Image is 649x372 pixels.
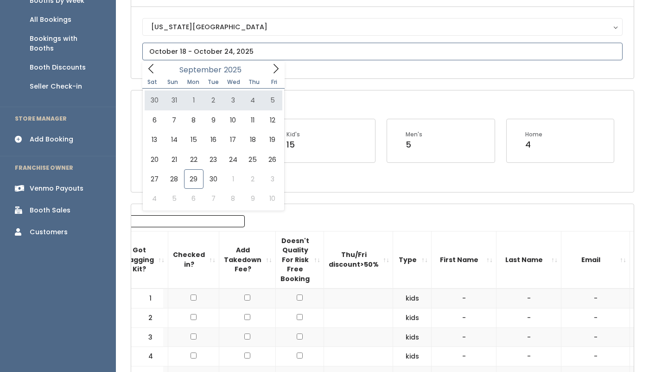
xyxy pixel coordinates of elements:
div: 5 [406,139,422,151]
td: - [561,289,630,308]
span: October 1, 2025 [223,169,243,189]
button: [US_STATE][GEOGRAPHIC_DATA] [142,18,623,36]
span: September 16, 2025 [204,130,223,149]
span: September 12, 2025 [262,110,282,130]
div: Kid's [286,130,300,139]
td: kids [393,308,432,328]
td: 3 [131,327,164,347]
span: October 2, 2025 [243,169,262,189]
div: All Bookings [30,15,71,25]
td: - [561,308,630,328]
td: - [432,289,496,308]
th: Thu/Fri discount&gt;50%: activate to sort column ascending [324,231,393,289]
td: - [561,347,630,366]
th: Checked in?: activate to sort column ascending [168,231,219,289]
div: [US_STATE][GEOGRAPHIC_DATA] [151,22,614,32]
span: October 4, 2025 [145,189,164,208]
span: October 5, 2025 [164,189,184,208]
span: September 3, 2025 [223,90,243,110]
div: Bookings with Booths [30,34,101,53]
td: - [432,327,496,347]
div: Venmo Payouts [30,184,83,193]
span: September 28, 2025 [164,169,184,189]
th: Got Tagging Kit?: activate to sort column ascending [120,231,168,289]
th: Type: activate to sort column ascending [393,231,432,289]
span: September 10, 2025 [223,110,243,130]
div: 15 [286,139,300,151]
span: Sat [142,79,163,85]
span: September 22, 2025 [184,150,204,169]
span: September 14, 2025 [164,130,184,149]
span: September 18, 2025 [243,130,262,149]
span: October 3, 2025 [262,169,282,189]
div: Home [525,130,542,139]
span: September [179,66,222,74]
span: Wed [223,79,244,85]
span: September 6, 2025 [145,110,164,130]
input: October 18 - October 24, 2025 [142,43,623,60]
td: - [432,308,496,328]
span: August 30, 2025 [145,90,164,110]
td: 4 [131,347,164,366]
div: Booth Discounts [30,63,86,72]
td: 1 [131,289,164,308]
th: Add Takedown Fee?: activate to sort column ascending [219,231,276,289]
span: September 1, 2025 [184,90,204,110]
span: September 15, 2025 [184,130,204,149]
span: September 20, 2025 [145,150,164,169]
td: kids [393,347,432,366]
td: - [432,347,496,366]
span: August 31, 2025 [164,90,184,110]
span: September 13, 2025 [145,130,164,149]
span: October 8, 2025 [223,189,243,208]
td: kids [393,289,432,308]
input: Search: [127,215,245,227]
span: September 4, 2025 [243,90,262,110]
span: October 7, 2025 [204,189,223,208]
div: Booth Sales [30,205,70,215]
span: October 10, 2025 [262,189,282,208]
td: kids [393,327,432,347]
span: Thu [244,79,264,85]
td: - [496,327,561,347]
th: Email: activate to sort column ascending [561,231,630,289]
span: September 9, 2025 [204,110,223,130]
span: Mon [183,79,204,85]
div: 4 [525,139,542,151]
span: September 21, 2025 [164,150,184,169]
td: - [496,289,561,308]
input: Year [222,64,249,76]
span: September 27, 2025 [145,169,164,189]
span: September 24, 2025 [223,150,243,169]
div: Seller Check-in [30,82,82,91]
td: - [496,347,561,366]
label: Search: [93,215,245,227]
span: September 17, 2025 [223,130,243,149]
div: Add Booking [30,135,73,144]
span: October 6, 2025 [184,189,204,208]
span: September 8, 2025 [184,110,204,130]
div: Customers [30,227,68,237]
span: September 26, 2025 [262,150,282,169]
span: September 2, 2025 [204,90,223,110]
th: Last Name: activate to sort column ascending [496,231,561,289]
div: Men's [406,130,422,139]
span: September 30, 2025 [204,169,223,189]
span: September 11, 2025 [243,110,262,130]
span: October 9, 2025 [243,189,262,208]
span: Fri [264,79,285,85]
span: Sun [163,79,183,85]
span: September 19, 2025 [262,130,282,149]
td: 2 [131,308,164,328]
td: - [496,308,561,328]
span: September 29, 2025 [184,169,204,189]
th: Doesn't Quality For Risk Free Booking : activate to sort column ascending [276,231,324,289]
span: September 25, 2025 [243,150,262,169]
span: September 5, 2025 [262,90,282,110]
span: September 23, 2025 [204,150,223,169]
span: Tue [203,79,223,85]
td: - [561,327,630,347]
span: September 7, 2025 [164,110,184,130]
th: First Name: activate to sort column ascending [432,231,496,289]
